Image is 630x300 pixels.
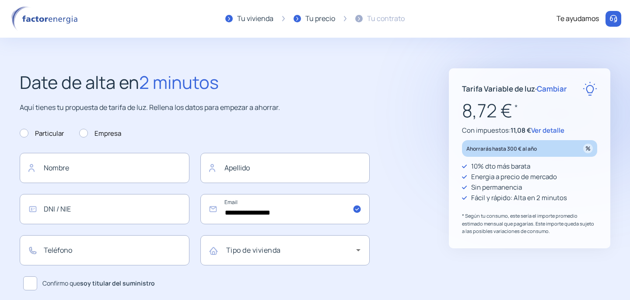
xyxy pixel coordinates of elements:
img: percentage_icon.svg [583,144,593,153]
p: Tarifa Variable de luz · [462,83,567,95]
div: Tu precio [305,13,335,25]
span: Confirmo que [42,279,155,288]
img: llamar [609,14,618,23]
b: soy titular del suministro [80,279,155,287]
p: 10% dto más barata [471,161,530,172]
span: Cambiar [537,84,567,94]
p: Ahorrarás hasta 300 € al año [466,144,537,154]
div: Tu contrato [367,13,405,25]
label: Particular [20,128,64,139]
p: Fácil y rápido: Alta en 2 minutos [471,193,567,203]
p: Aquí tienes tu propuesta de tarifa de luz. Rellena los datos para empezar a ahorrar. [20,102,370,113]
img: rate-E.svg [583,81,597,96]
mat-label: Tipo de vivienda [226,245,281,255]
span: 2 minutos [139,70,219,94]
div: Tu vivienda [237,13,273,25]
p: 8,72 € [462,96,597,125]
p: Sin permanencia [471,182,522,193]
span: Ver detalle [531,126,564,135]
p: Energia a precio de mercado [471,172,557,182]
img: logo factor [9,6,83,32]
label: Empresa [79,128,121,139]
div: Te ayudamos [556,13,599,25]
p: Con impuestos: [462,125,597,136]
h2: Date de alta en [20,68,370,96]
p: * Según tu consumo, este sería el importe promedio estimado mensual que pagarías. Este importe qu... [462,212,597,235]
span: 11,08 € [511,126,531,135]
